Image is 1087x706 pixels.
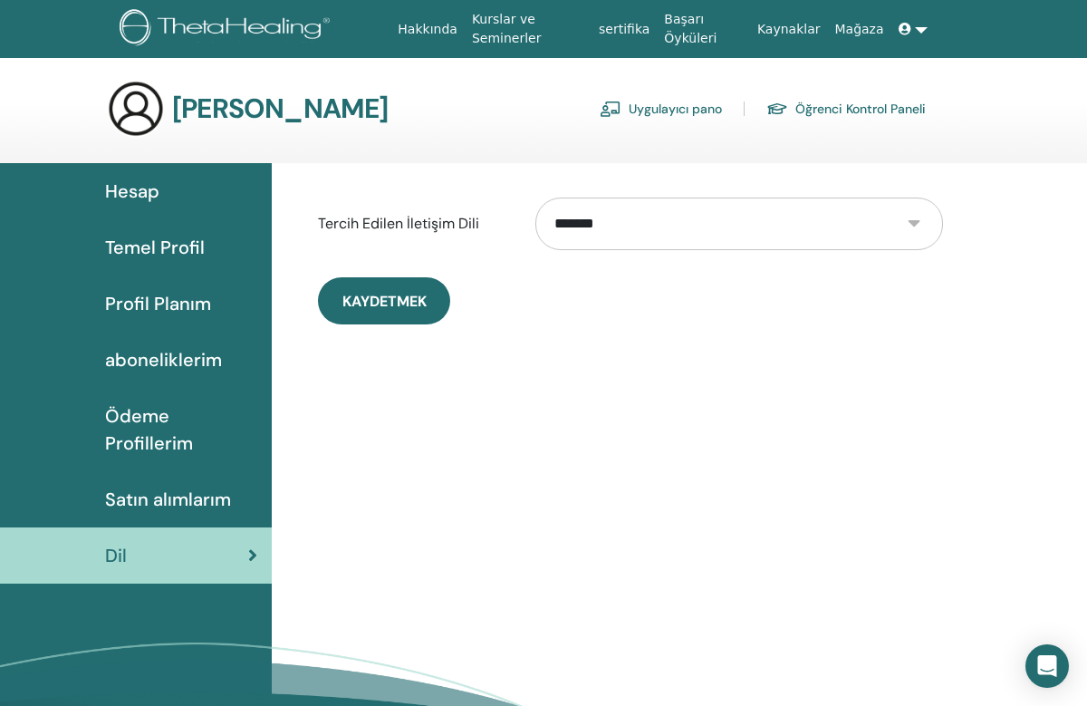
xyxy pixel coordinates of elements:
[107,80,165,138] img: generic-user-icon.jpg
[592,13,657,46] a: sertifika
[105,542,127,569] span: Dil
[465,3,592,55] a: Kurslar ve Seminerler
[120,9,336,50] img: logo.png
[318,277,450,324] button: Kaydetmek
[304,207,522,241] label: Tercih Edilen İletişim Dili
[390,13,465,46] a: Hakkında
[827,13,890,46] a: Mağaza
[105,486,231,513] span: Satın alımlarım
[657,3,750,55] a: Başarı Öyküleri
[750,13,828,46] a: Kaynaklar
[105,402,257,457] span: Ödeme Profillerim
[105,234,205,261] span: Temel Profil
[105,346,222,373] span: aboneliklerim
[105,290,211,317] span: Profil Planım
[766,102,788,117] img: graduation-cap.svg
[600,101,621,117] img: chalkboard-teacher.svg
[1025,644,1069,688] div: Open Intercom Messenger
[766,94,926,123] a: Öğrenci Kontrol Paneli
[600,94,722,123] a: Uygulayıcı pano
[105,178,159,205] span: Hesap
[342,292,427,311] span: Kaydetmek
[172,92,389,125] h3: [PERSON_NAME]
